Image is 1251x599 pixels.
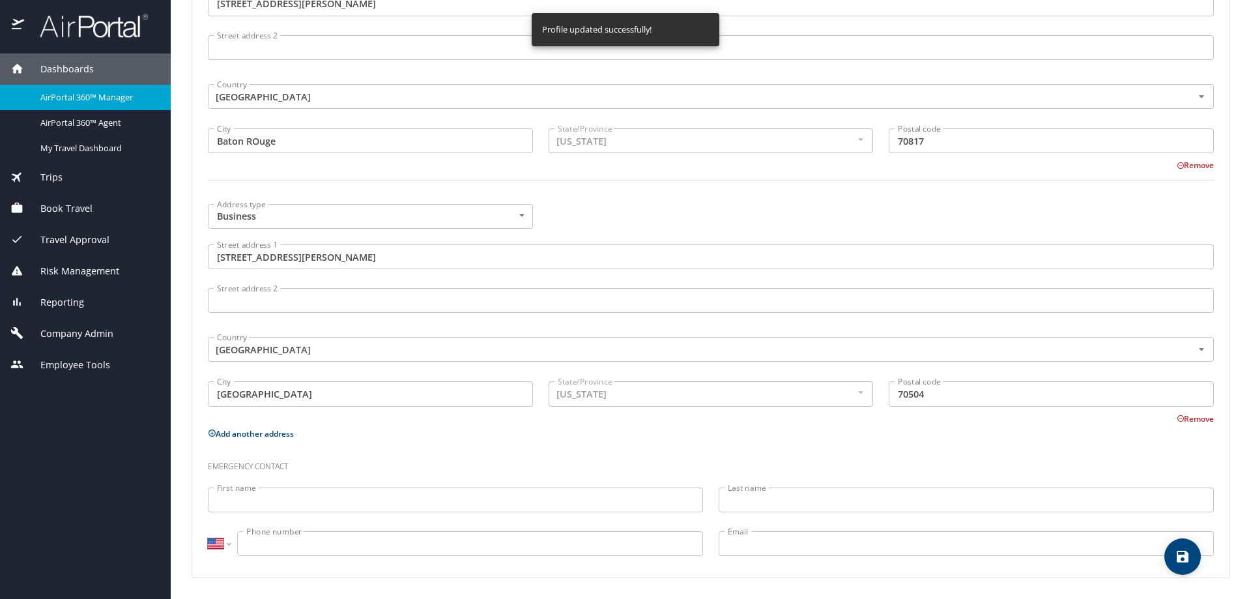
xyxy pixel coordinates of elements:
span: Travel Approval [24,233,109,247]
img: airportal-logo.png [25,13,148,38]
button: Remove [1177,413,1214,424]
button: Open [1194,342,1209,357]
span: Risk Management [24,264,119,278]
span: Reporting [24,295,84,310]
span: AirPortal 360™ Agent [40,117,155,129]
span: Dashboards [24,62,94,76]
span: My Travel Dashboard [40,142,155,154]
span: AirPortal 360™ Manager [40,91,155,104]
span: Book Travel [24,201,93,216]
div: Business [208,204,533,229]
button: Open [1194,89,1209,104]
button: Add another address [208,428,294,439]
span: Trips [24,170,63,184]
img: icon-airportal.png [12,13,25,38]
span: Company Admin [24,327,113,341]
span: Employee Tools [24,358,110,372]
button: save [1164,538,1201,575]
div: Profile updated successfully! [542,17,652,42]
h3: Emergency contact [208,452,1214,475]
button: Remove [1177,160,1214,171]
